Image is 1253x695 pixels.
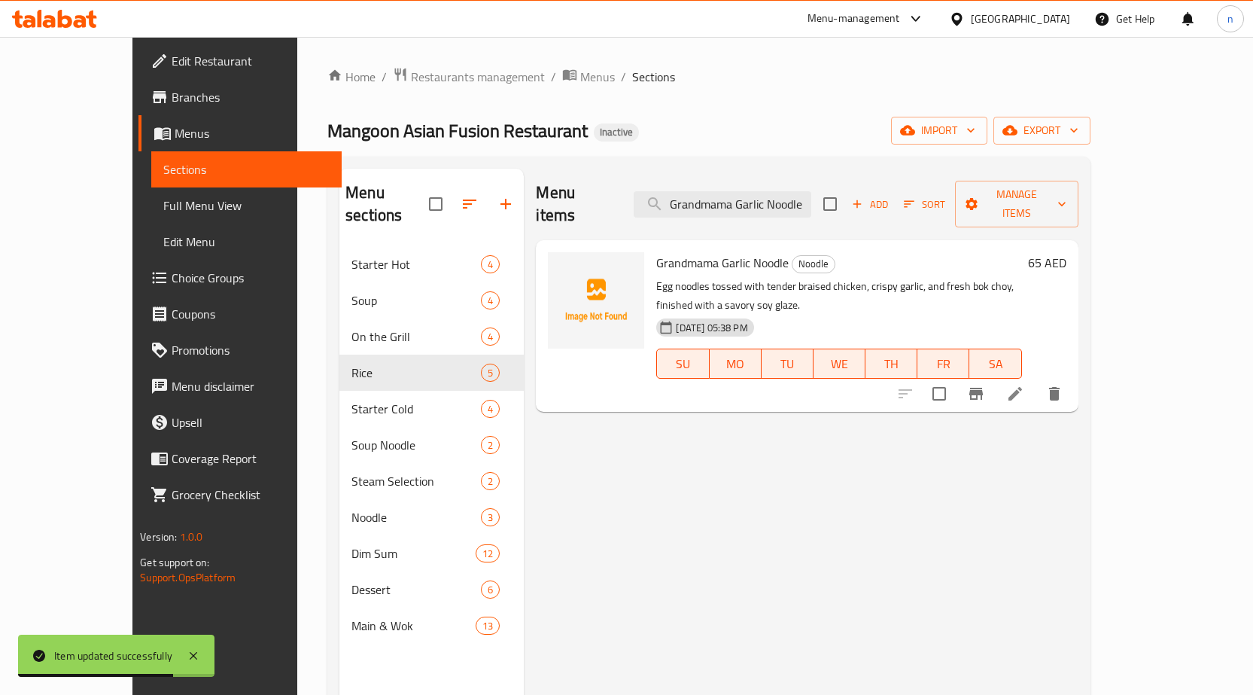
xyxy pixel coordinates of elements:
button: Sort [900,193,949,216]
button: WE [814,349,865,379]
span: TH [871,353,911,375]
a: Branches [138,79,342,115]
span: Get support on: [140,553,209,572]
h2: Menu sections [345,181,429,227]
div: items [476,617,500,635]
span: SU [663,353,703,375]
span: Coverage Report [172,450,330,468]
span: Full Menu View [163,197,330,215]
button: SA [969,349,1021,379]
span: 4 [482,258,499,272]
span: WE [820,353,859,375]
a: Home [327,68,376,86]
img: Grandmama Garlic Noodle [548,252,644,349]
span: Grocery Checklist [172,486,330,504]
span: Main & Wok [351,617,476,635]
div: Soup4 [339,282,524,319]
button: TU [762,349,814,379]
div: Rice5 [339,355,524,391]
a: Grocery Checklist [138,477,342,513]
span: n [1227,11,1233,27]
button: Branch-specific-item [958,376,994,412]
span: Soup Noodle [351,436,481,454]
button: MO [710,349,762,379]
div: Item updated successfully [54,648,172,664]
span: Choice Groups [172,269,330,287]
a: Full Menu View [151,187,342,224]
div: Starter Hot4 [339,246,524,282]
div: Soup Noodle2 [339,427,524,463]
div: items [481,364,500,382]
span: Select all sections [420,188,452,220]
span: Mangoon Asian Fusion Restaurant [327,114,588,148]
span: [DATE] 05:38 PM [670,321,753,335]
span: Branches [172,88,330,106]
a: Menu disclaimer [138,368,342,404]
span: Steam Selection [351,472,481,490]
span: 4 [482,294,499,308]
span: Dim Sum [351,544,476,562]
span: Sort [904,196,945,213]
span: Menu disclaimer [172,377,330,395]
div: Menu-management [807,10,900,28]
div: items [481,581,500,599]
span: Menus [175,124,330,142]
span: export [1005,121,1078,140]
span: TU [768,353,807,375]
span: 12 [476,547,499,561]
span: 1.0.0 [180,527,203,547]
a: Menus [138,115,342,151]
span: Upsell [172,413,330,431]
span: Select section [814,188,846,220]
span: 3 [482,511,499,525]
div: Steam Selection2 [339,463,524,499]
span: 2 [482,438,499,453]
span: Noodle [792,255,835,273]
div: Noodle3 [339,499,524,535]
div: Main & Wok13 [339,608,524,644]
span: import [903,121,975,140]
span: Grandmama Garlic Noodle [656,251,789,274]
button: TH [865,349,917,379]
div: items [481,472,500,490]
a: Edit Restaurant [138,43,342,79]
a: Support.OpsPlatform [140,568,236,587]
span: Sort items [894,193,955,216]
span: 4 [482,402,499,416]
div: items [481,508,500,526]
li: / [551,68,556,86]
span: Add item [846,193,894,216]
div: items [481,291,500,309]
a: Upsell [138,404,342,440]
span: Edit Menu [163,233,330,251]
div: Dim Sum12 [339,535,524,572]
span: Rice [351,364,481,382]
span: 5 [482,366,499,380]
p: Egg noodles tossed with tender braised chicken, crispy garlic, and fresh bok choy, finished with ... [656,277,1021,315]
div: On the Grill4 [339,319,524,355]
div: Dessert [351,581,481,599]
a: Promotions [138,332,342,368]
div: Soup [351,291,481,309]
span: Sections [163,160,330,178]
button: delete [1036,376,1072,412]
span: Manage items [967,185,1066,223]
span: Coupons [172,305,330,323]
div: [GEOGRAPHIC_DATA] [971,11,1070,27]
button: FR [917,349,969,379]
li: / [621,68,626,86]
span: On the Grill [351,328,481,346]
div: Inactive [594,123,639,142]
span: Noodle [351,508,481,526]
span: FR [923,353,963,375]
div: items [476,544,500,562]
button: Add section [488,186,524,222]
a: Menus [562,67,615,87]
span: 6 [482,583,499,597]
div: items [481,400,500,418]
